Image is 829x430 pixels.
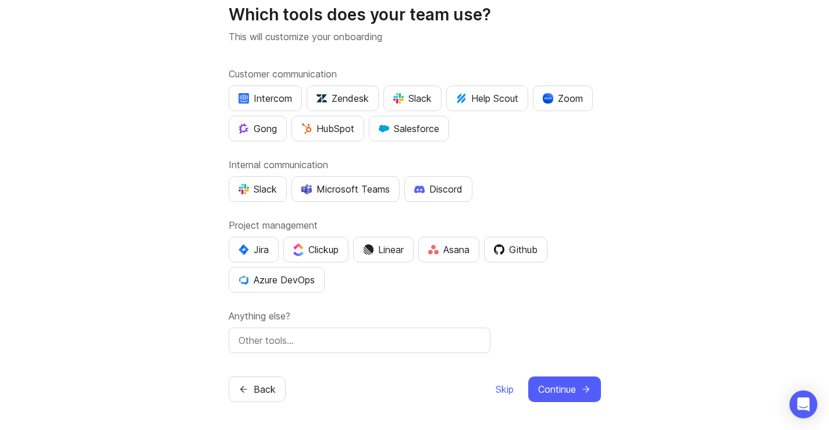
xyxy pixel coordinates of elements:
div: Help Scout [456,91,518,105]
img: j83v6vj1tgY2AAAAABJRU5ErkJggg== [293,243,304,255]
img: 0D3hMmx1Qy4j6AAAAAElFTkSuQmCC [494,244,504,255]
img: Rf5nOJ4Qh9Y9HAAAAAElFTkSuQmCC [428,245,439,255]
span: Back [254,382,276,396]
img: UniZRqrCPz6BHUWevMzgDJ1FW4xaGg2egd7Chm8uY0Al1hkDyjqDa8Lkk0kDEdqKkBok+T4wfoD0P0o6UMciQ8AAAAASUVORK... [316,93,327,104]
label: Customer communication [229,67,601,81]
button: Slack [383,86,442,111]
div: Slack [393,91,432,105]
img: WIAAAAASUVORK5CYII= [393,93,404,104]
div: Jira [239,243,269,257]
img: +iLplPsjzba05dttzK064pds+5E5wZnCVbuGoLvBrYdmEPrXTzGo7zG60bLEREEjvOjaG9Saez5xsOEAbxBwOP6dkea84XY9O... [414,185,425,193]
img: YKcwp4sHBXAAAAAElFTkSuQmCC [239,275,249,285]
p: This will customize your onboarding [229,30,601,44]
button: Zoom [533,86,593,111]
img: Dm50RERGQWO2Ei1WzHVviWZlaLVriU9uRN6E+tIr91ebaDbMKKPDpFbssSuEG21dcGXkrKsuOVPwCeFJSFAIOxgiKgL2sFHRe... [363,244,373,255]
button: Github [484,237,547,262]
button: Slack [229,176,287,202]
div: Salesforce [379,122,439,136]
button: Microsoft Teams [291,176,400,202]
div: Discord [414,182,462,196]
label: Anything else? [229,309,601,323]
span: Skip [496,382,514,396]
img: WIAAAAASUVORK5CYII= [239,184,249,194]
div: Open Intercom Messenger [789,390,817,418]
button: Clickup [283,237,348,262]
button: Salesforce [369,116,449,141]
div: Clickup [293,243,339,257]
button: Discord [404,176,472,202]
label: Project management [229,218,601,232]
img: kV1LT1TqjqNHPtRK7+FoaplE1qRq1yqhg056Z8K5Oc6xxgIuf0oNQ9LelJqbcyPisAf0C9LDpX5UIuAAAAAElFTkSuQmCC [456,93,467,104]
button: HubSpot [291,116,364,141]
div: Zoom [543,91,583,105]
button: Linear [353,237,414,262]
div: Gong [239,122,277,136]
img: svg+xml;base64,PHN2ZyB4bWxucz0iaHR0cDovL3d3dy53My5vcmcvMjAwMC9zdmciIHZpZXdCb3g9IjAgMCA0MC4zNDMgND... [239,244,249,255]
button: Skip [495,376,514,402]
div: Linear [363,243,404,257]
img: G+3M5qq2es1si5SaumCnMN47tP1CvAZneIVX5dcx+oz+ZLhv4kfP9DwAAAABJRU5ErkJggg== [301,123,312,134]
img: GKxMRLiRsgdWqxrdBeWfGK5kaZ2alx1WifDSa2kSTsK6wyJURKhUuPoQRYzjholVGzT2A2owx2gHwZoyZHHCYJ8YNOAZj3DSg... [379,123,389,134]
img: eRR1duPH6fQxdnSV9IruPjCimau6md0HxlPR81SIPROHX1VjYjAN9a41AAAAAElFTkSuQmCC [239,93,249,104]
button: Back [229,376,286,402]
button: Help Scout [446,86,528,111]
button: Continue [528,376,601,402]
button: Zendesk [307,86,379,111]
div: Github [494,243,538,257]
button: Azure DevOps [229,267,325,293]
div: Azure DevOps [239,273,315,287]
button: Asana [418,237,479,262]
button: Intercom [229,86,302,111]
label: Internal communication [229,158,601,172]
div: Asana [428,243,469,257]
div: Intercom [239,91,292,105]
div: Microsoft Teams [301,182,390,196]
div: Slack [239,182,277,196]
img: xLHbn3khTPgAAAABJRU5ErkJggg== [543,93,553,104]
img: qKnp5cUisfhcFQGr1t296B61Fm0WkUVwBZaiVE4uNRmEGBFetJMz8xGrgPHqF1mLDIG816Xx6Jz26AFmkmT0yuOpRCAR7zRpG... [239,123,249,134]
input: Other tools… [239,333,481,347]
button: Jira [229,237,279,262]
span: Continue [538,382,576,396]
h1: Which tools does your team use? [229,4,601,25]
img: D0GypeOpROL5AAAAAElFTkSuQmCC [301,184,312,194]
div: HubSpot [301,122,354,136]
button: Gong [229,116,287,141]
div: Zendesk [316,91,369,105]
